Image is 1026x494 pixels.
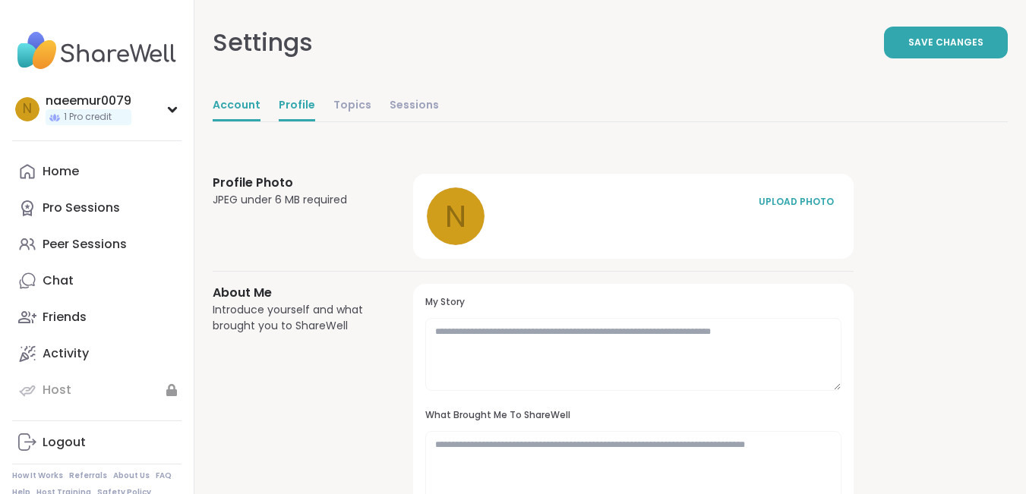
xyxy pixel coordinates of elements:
a: Friends [12,299,182,335]
span: Save Changes [908,36,983,49]
div: Logout [43,434,86,451]
img: ShareWell Nav Logo [12,24,182,77]
div: Settings [213,24,313,61]
a: Profile [279,91,315,121]
a: Host [12,372,182,408]
a: Account [213,91,260,121]
div: Peer Sessions [43,236,127,253]
button: UPLOAD PHOTO [750,186,841,218]
a: Peer Sessions [12,226,182,263]
h3: About Me [213,284,377,302]
div: JPEG under 6 MB required [213,192,377,208]
div: Chat [43,272,74,289]
div: Host [43,382,71,398]
button: Save Changes [884,27,1008,58]
div: Home [43,163,79,180]
a: Logout [12,424,182,461]
a: Pro Sessions [12,190,182,226]
div: Introduce yourself and what brought you to ShareWell [213,302,377,334]
a: Chat [12,263,182,299]
div: Activity [43,345,89,362]
div: Pro Sessions [43,200,120,216]
h3: Profile Photo [213,174,377,192]
h3: What Brought Me To ShareWell [425,409,841,422]
a: Sessions [390,91,439,121]
a: About Us [113,470,150,481]
a: Home [12,153,182,190]
a: Topics [333,91,371,121]
span: n [23,99,32,119]
h3: My Story [425,296,841,309]
div: Friends [43,309,87,326]
a: FAQ [156,470,172,481]
div: UPLOAD PHOTO [758,195,834,209]
a: How It Works [12,470,63,481]
div: naeemur0079 [46,93,131,109]
span: 1 Pro credit [64,111,112,124]
a: Activity [12,335,182,372]
a: Referrals [69,470,107,481]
